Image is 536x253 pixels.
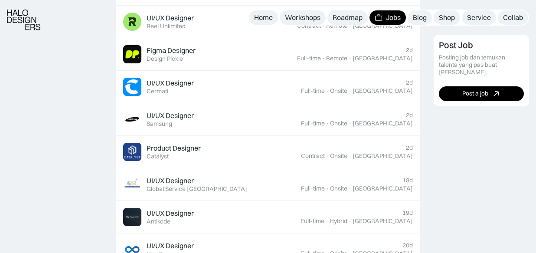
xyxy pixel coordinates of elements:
div: UI/UX Designer [147,79,194,88]
div: Collab [503,13,523,22]
img: Job Image [123,143,141,161]
div: UI/UX Designer [147,241,194,250]
div: Contract [297,22,321,30]
div: [GEOGRAPHIC_DATA] [353,87,413,95]
img: Job Image [123,110,141,128]
a: Shop [434,10,460,25]
div: [GEOGRAPHIC_DATA] [353,22,413,30]
div: Design Pickle [147,55,183,62]
div: Full-time [301,120,325,127]
div: Cermati [147,88,168,95]
img: Job Image [123,78,141,96]
div: [GEOGRAPHIC_DATA] [353,120,413,127]
a: Workshops [280,10,326,25]
div: Full-time [301,87,325,95]
div: 2d [406,46,413,54]
div: 19d [402,209,413,217]
div: Full-time [301,217,324,225]
div: Antikode [147,218,170,225]
a: Jobs [369,10,406,25]
div: Remote [326,22,347,30]
div: · [348,120,352,127]
div: Contract [301,152,325,160]
div: · [348,185,352,192]
div: · [348,87,352,95]
div: Jobs [386,13,401,22]
div: Remote [326,55,347,62]
div: [GEOGRAPHIC_DATA] [353,152,413,160]
a: Job ImageUI/UX DesignerCermati2dFull-time·Onsite·[GEOGRAPHIC_DATA] [116,71,420,103]
div: Samsung [147,120,172,128]
img: Job Image [123,13,141,31]
div: · [326,152,329,160]
div: · [348,22,352,30]
div: Onsite [330,87,347,95]
div: Roadmap [333,13,363,22]
a: Collab [498,10,528,25]
a: Home [249,10,278,25]
div: [GEOGRAPHIC_DATA] [353,185,413,192]
div: Hybrid [330,217,347,225]
a: Job ImageUI/UX DesignerReel Unlimited2dContract·Remote·[GEOGRAPHIC_DATA] [116,6,420,38]
div: UI/UX Designer [147,13,194,23]
a: Post a job [439,86,524,101]
div: · [322,22,325,30]
div: UI/UX Designer [147,176,194,185]
div: 2d [406,79,413,86]
div: [GEOGRAPHIC_DATA] [353,217,413,225]
div: Service [467,13,491,22]
img: Job Image [123,208,141,226]
div: Onsite [330,120,347,127]
div: Post a job [462,90,488,97]
a: Service [462,10,496,25]
div: Post Job [439,40,473,50]
img: Job Image [123,175,141,194]
div: Workshops [285,13,320,22]
div: · [326,120,329,127]
div: 2d [406,112,413,119]
div: Reel Unlimited [147,23,186,30]
div: Global Service [GEOGRAPHIC_DATA] [147,185,247,193]
a: Job ImageFigma DesignerDesign Pickle2dFull-time·Remote·[GEOGRAPHIC_DATA] [116,38,420,71]
div: Product Designer [147,144,201,153]
div: Full-time [297,55,321,62]
a: Blog [408,10,432,25]
div: · [326,185,329,192]
div: Shop [439,13,455,22]
a: Job ImageProduct DesignerCatalyst2dContract·Onsite·[GEOGRAPHIC_DATA] [116,136,420,168]
a: Job ImageUI/UX DesignerGlobal Service [GEOGRAPHIC_DATA]18dFull-time·Onsite·[GEOGRAPHIC_DATA] [116,168,420,201]
a: Job ImageUI/UX DesignerAntikode19dFull-time·Hybrid·[GEOGRAPHIC_DATA] [116,201,420,233]
div: · [348,55,352,62]
div: Home [254,13,273,22]
div: · [348,152,352,160]
div: Onsite [330,185,347,192]
div: · [322,55,325,62]
div: 18d [402,177,413,184]
div: [GEOGRAPHIC_DATA] [353,55,413,62]
div: · [325,217,329,225]
div: 20d [402,242,413,249]
div: · [348,217,352,225]
div: Catalyst [147,153,169,160]
a: Job ImageUI/UX DesignerSamsung2dFull-time·Onsite·[GEOGRAPHIC_DATA] [116,103,420,136]
div: 2d [406,144,413,151]
div: · [326,87,329,95]
img: Job Image [123,45,141,63]
div: Figma Designer [147,46,196,55]
div: Posting job dan temukan talenta yang pas buat [PERSON_NAME]. [439,54,524,76]
div: Full-time [301,185,325,192]
a: Roadmap [327,10,368,25]
div: Onsite [330,152,347,160]
div: Blog [413,13,427,22]
div: UI/UX Designer [147,111,194,120]
div: UI/UX Designer [147,209,194,218]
